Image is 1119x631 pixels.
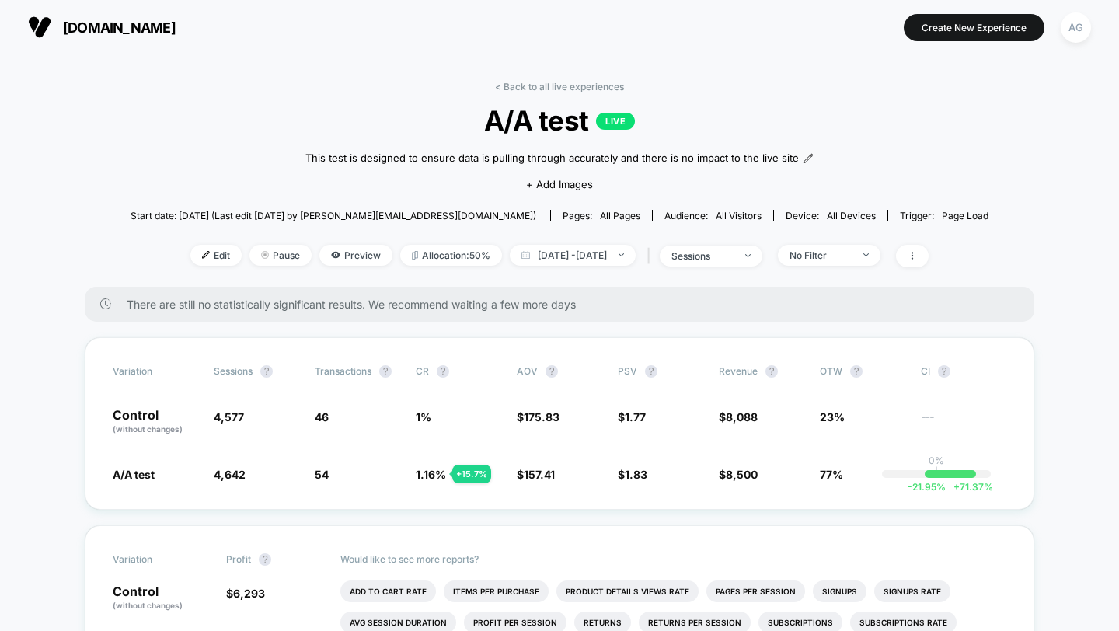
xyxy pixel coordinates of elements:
span: Device: [773,210,887,221]
span: all devices [827,210,876,221]
span: CI [921,365,1006,378]
img: end [261,251,269,259]
span: $ [226,587,265,600]
span: 1 % [416,410,431,424]
span: 157.41 [524,468,555,481]
img: end [619,253,624,256]
li: Add To Cart Rate [340,580,436,602]
li: Pages Per Session [706,580,805,602]
button: ? [437,365,449,378]
img: edit [202,251,210,259]
p: LIVE [596,113,635,130]
span: Variation [113,365,198,378]
span: 54 [315,468,329,481]
span: + Add Images [526,178,593,190]
div: + 15.7 % [452,465,491,483]
span: All Visitors [716,210,762,221]
div: AG [1061,12,1091,43]
span: --- [921,413,1006,435]
p: | [935,466,938,478]
div: Pages: [563,210,640,221]
span: [DOMAIN_NAME] [63,19,176,36]
span: $ [618,410,646,424]
p: Control [113,585,211,612]
span: 1.83 [625,468,647,481]
span: Start date: [DATE] (Last edit [DATE] by [PERSON_NAME][EMAIL_ADDRESS][DOMAIN_NAME]) [131,210,536,221]
span: A/A test [173,104,945,137]
button: Create New Experience [904,14,1044,41]
span: 4,642 [214,468,246,481]
div: Audience: [664,210,762,221]
img: end [745,254,751,257]
button: ? [938,365,950,378]
span: $ [719,468,758,481]
span: Edit [190,245,242,266]
p: Control [113,409,198,435]
img: rebalance [412,251,418,260]
span: $ [719,410,758,424]
span: $ [517,410,559,424]
span: 8,500 [726,468,758,481]
span: There are still no statistically significant results. We recommend waiting a few more days [127,298,1003,311]
button: AG [1056,12,1096,44]
span: 77% [820,468,843,481]
span: CR [416,365,429,377]
li: Signups [813,580,866,602]
span: 4,577 [214,410,244,424]
button: [DOMAIN_NAME] [23,15,180,40]
span: 1.77 [625,410,646,424]
button: ? [850,365,863,378]
span: 8,088 [726,410,758,424]
button: ? [546,365,558,378]
span: 6,293 [233,587,265,600]
span: | [643,245,660,267]
button: ? [379,365,392,378]
span: $ [517,468,555,481]
button: ? [645,365,657,378]
span: -21.95 % [908,481,946,493]
span: This test is designed to ensure data is pulling through accurately and there is no impact to the ... [305,151,799,166]
span: (without changes) [113,601,183,610]
span: 1.16 % [416,468,446,481]
span: (without changes) [113,424,183,434]
p: Would like to see more reports? [340,553,1007,565]
span: A/A test [113,468,155,481]
span: Revenue [719,365,758,377]
p: 0% [929,455,944,466]
span: AOV [517,365,538,377]
li: Items Per Purchase [444,580,549,602]
span: Sessions [214,365,253,377]
button: ? [765,365,778,378]
img: Visually logo [28,16,51,39]
span: 175.83 [524,410,559,424]
div: Trigger: [900,210,988,221]
span: Allocation: 50% [400,245,502,266]
span: 23% [820,410,845,424]
img: end [863,253,869,256]
span: 46 [315,410,329,424]
button: ? [260,365,273,378]
span: Pause [249,245,312,266]
span: OTW [820,365,905,378]
span: + [953,481,960,493]
span: $ [618,468,647,481]
span: Preview [319,245,392,266]
img: calendar [521,251,530,259]
span: all pages [600,210,640,221]
span: 71.37 % [946,481,993,493]
li: Product Details Views Rate [556,580,699,602]
button: ? [259,553,271,566]
span: [DATE] - [DATE] [510,245,636,266]
span: PSV [618,365,637,377]
div: sessions [671,250,734,262]
span: Profit [226,553,251,565]
a: < Back to all live experiences [495,81,624,92]
span: Page Load [942,210,988,221]
li: Signups Rate [874,580,950,602]
div: No Filter [790,249,852,261]
span: Transactions [315,365,371,377]
span: Variation [113,553,198,566]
